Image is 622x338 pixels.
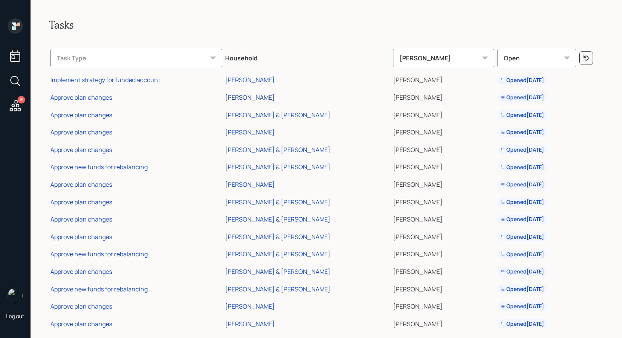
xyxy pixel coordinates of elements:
[50,215,112,223] div: Approve plan changes
[500,181,544,188] div: Opened [DATE]
[500,163,544,171] div: Opened [DATE]
[392,209,496,227] td: [PERSON_NAME]
[392,296,496,314] td: [PERSON_NAME]
[392,70,496,88] td: [PERSON_NAME]
[50,320,112,328] div: Approve plan changes
[392,122,496,140] td: [PERSON_NAME]
[500,94,544,101] div: Opened [DATE]
[50,250,148,258] div: Approve new funds for rebalancing
[393,49,494,67] div: [PERSON_NAME]
[225,146,330,154] div: [PERSON_NAME] & [PERSON_NAME]
[392,244,496,262] td: [PERSON_NAME]
[50,128,112,136] div: Approve plan changes
[392,140,496,157] td: [PERSON_NAME]
[497,49,576,67] div: Open
[225,111,330,119] div: [PERSON_NAME] & [PERSON_NAME]
[392,157,496,175] td: [PERSON_NAME]
[225,128,275,136] div: [PERSON_NAME]
[225,320,275,328] div: [PERSON_NAME]
[500,233,544,241] div: Opened [DATE]
[392,262,496,279] td: [PERSON_NAME]
[225,267,330,276] div: [PERSON_NAME] & [PERSON_NAME]
[224,44,392,70] th: Household
[500,111,544,119] div: Opened [DATE]
[225,180,275,189] div: [PERSON_NAME]
[50,302,112,311] div: Approve plan changes
[392,192,496,210] td: [PERSON_NAME]
[225,163,330,171] div: [PERSON_NAME] & [PERSON_NAME]
[50,111,112,119] div: Approve plan changes
[18,96,25,104] div: 15
[50,146,112,154] div: Approve plan changes
[392,175,496,192] td: [PERSON_NAME]
[500,198,544,206] div: Opened [DATE]
[50,93,112,102] div: Approve plan changes
[50,233,112,241] div: Approve plan changes
[50,49,222,67] div: Task Type
[50,198,112,206] div: Approve plan changes
[392,227,496,244] td: [PERSON_NAME]
[225,93,275,102] div: [PERSON_NAME]
[392,105,496,123] td: [PERSON_NAME]
[225,198,330,206] div: [PERSON_NAME] & [PERSON_NAME]
[500,128,544,136] div: Opened [DATE]
[392,87,496,105] td: [PERSON_NAME]
[8,288,23,303] img: treva-nostdahl-headshot.png
[225,233,330,241] div: [PERSON_NAME] & [PERSON_NAME]
[225,285,330,293] div: [PERSON_NAME] & [PERSON_NAME]
[500,302,544,310] div: Opened [DATE]
[392,314,496,332] td: [PERSON_NAME]
[500,285,544,293] div: Opened [DATE]
[500,251,544,258] div: Opened [DATE]
[50,267,112,276] div: Approve plan changes
[392,279,496,297] td: [PERSON_NAME]
[500,320,544,328] div: Opened [DATE]
[50,163,148,171] div: Approve new funds for rebalancing
[6,312,24,320] div: Log out
[49,18,604,31] h2: Tasks
[50,180,112,189] div: Approve plan changes
[225,76,275,84] div: [PERSON_NAME]
[225,215,330,223] div: [PERSON_NAME] & [PERSON_NAME]
[500,146,544,154] div: Opened [DATE]
[50,285,148,293] div: Approve new funds for rebalancing
[500,215,544,223] div: Opened [DATE]
[50,76,160,84] div: Implement strategy for funded account
[225,250,330,258] div: [PERSON_NAME] & [PERSON_NAME]
[225,302,275,311] div: [PERSON_NAME]
[500,76,544,84] div: Opened [DATE]
[500,268,544,275] div: Opened [DATE]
